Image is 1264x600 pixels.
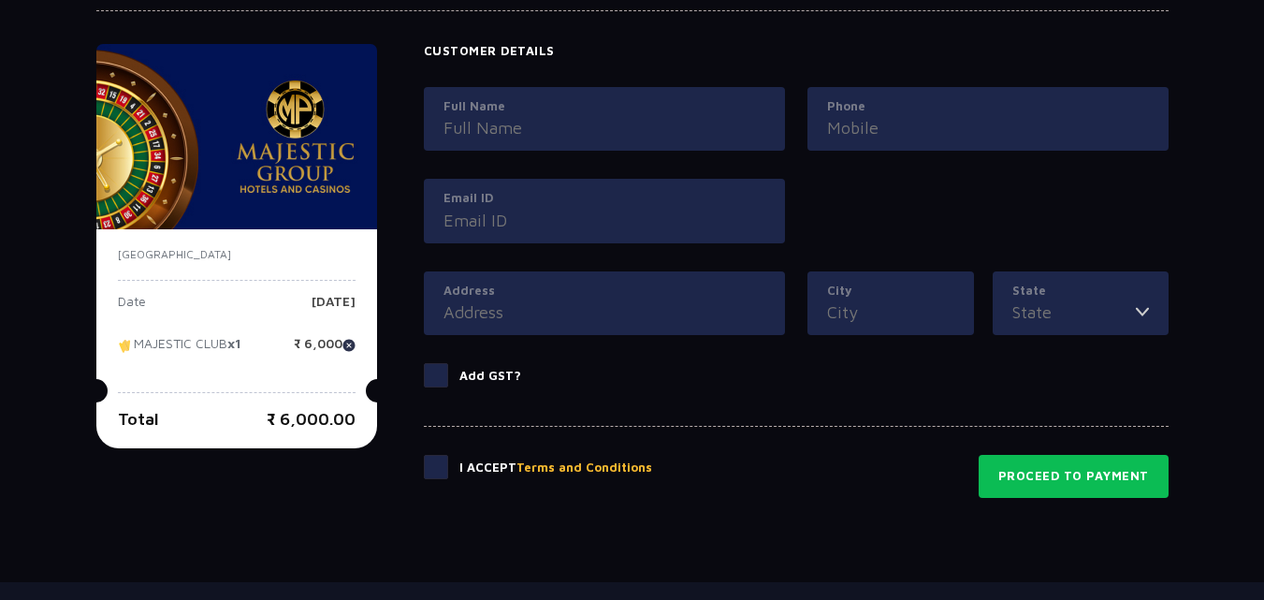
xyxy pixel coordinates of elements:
[118,337,134,354] img: tikcet
[443,189,765,208] label: Email ID
[443,300,765,325] input: Address
[118,246,356,263] p: [GEOGRAPHIC_DATA]
[827,115,1149,140] input: Mobile
[459,367,521,386] p: Add GST?
[96,44,377,229] img: majesticPride-banner
[294,337,356,365] p: ₹ 6,000
[1012,282,1149,300] label: State
[516,459,652,477] button: Terms and Conditions
[1012,300,1136,325] input: State
[979,455,1169,498] button: Proceed to Payment
[227,336,241,352] strong: x1
[459,459,652,477] p: I Accept
[443,208,765,233] input: Email ID
[118,295,146,323] p: Date
[827,300,954,325] input: City
[118,406,159,432] p: Total
[312,295,356,323] p: [DATE]
[424,44,1169,59] h4: Customer Details
[443,115,765,140] input: Full Name
[267,406,356,432] p: ₹ 6,000.00
[827,282,954,300] label: City
[827,97,1149,116] label: Phone
[118,337,241,365] p: MAJESTIC CLUB
[443,282,765,300] label: Address
[443,97,765,116] label: Full Name
[1136,300,1149,325] img: toggler icon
